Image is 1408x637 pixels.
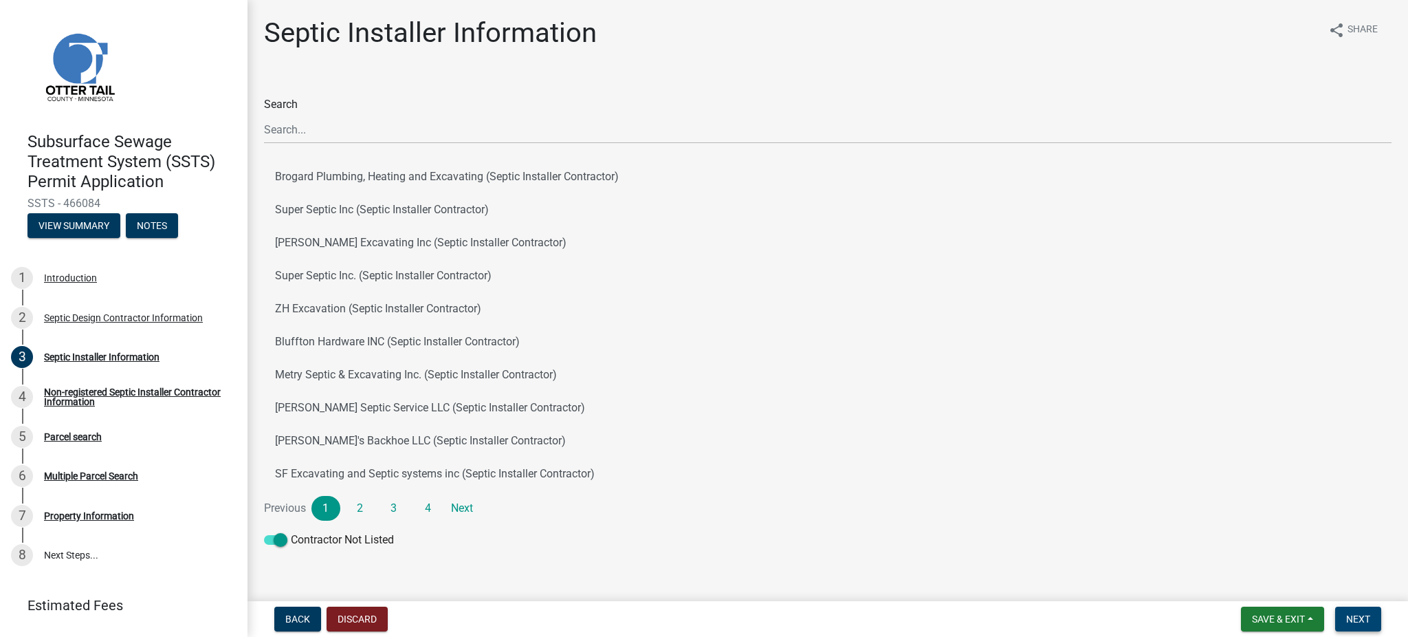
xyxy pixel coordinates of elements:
span: Back [285,614,310,625]
div: 4 [11,386,33,408]
div: Non-registered Septic Installer Contractor Information [44,387,225,407]
a: 3 [379,496,408,521]
span: SSTS - 466084 [27,197,220,210]
button: Bluffton Hardware INC (Septic Installer Contractor) [264,325,1391,358]
button: Super Septic Inc. (Septic Installer Contractor) [264,259,1391,292]
div: 5 [11,426,33,448]
button: Save & Exit [1241,607,1324,631]
div: 1 [11,267,33,289]
a: Estimated Fees [11,592,225,619]
div: 6 [11,465,33,487]
a: 2 [346,496,375,521]
label: Search [264,99,298,110]
span: Share [1347,22,1378,39]
a: 1 [311,496,340,521]
div: 8 [11,544,33,566]
a: Next [448,496,476,521]
button: View Summary [27,213,120,238]
wm-modal-confirm: Summary [27,222,120,233]
button: shareShare [1317,17,1389,43]
img: Otter Tail County, Minnesota [27,14,131,118]
a: 4 [414,496,443,521]
div: 2 [11,307,33,329]
button: SF Excavating and Septic systems inc (Septic Installer Contractor) [264,457,1391,490]
button: Metry Septic & Excavating Inc. (Septic Installer Contractor) [264,358,1391,391]
button: Next [1335,607,1381,631]
button: [PERSON_NAME] Septic Service LLC (Septic Installer Contractor) [264,391,1391,424]
div: Septic Design Contractor Information [44,313,203,323]
wm-modal-confirm: Notes [126,222,178,233]
i: share [1328,22,1345,39]
h1: Septic Installer Information [264,17,597,50]
div: Septic Installer Information [44,352,159,362]
button: Brogard Plumbing, Heating and Excavating (Septic Installer Contractor) [264,160,1391,193]
div: Introduction [44,273,97,283]
button: Super Septic Inc (Septic Installer Contractor) [264,193,1391,226]
div: 3 [11,346,33,368]
div: Parcel search [44,432,102,442]
button: [PERSON_NAME]'s Backhoe LLC (Septic Installer Contractor) [264,424,1391,457]
span: Save & Exit [1252,614,1305,625]
button: Notes [126,213,178,238]
button: [PERSON_NAME] Excavating Inc (Septic Installer Contractor) [264,226,1391,259]
input: Search... [264,116,1391,144]
button: Discard [327,607,388,631]
label: Contractor Not Listed [264,532,394,548]
nav: Page navigation [264,496,1391,521]
div: Multiple Parcel Search [44,471,138,481]
span: Next [1346,614,1370,625]
button: Back [274,607,321,631]
h4: Subsurface Sewage Treatment System (SSTS) Permit Application [27,132,236,191]
div: 7 [11,505,33,527]
div: Property Information [44,511,134,521]
button: ZH Excavation (Septic Installer Contractor) [264,292,1391,325]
